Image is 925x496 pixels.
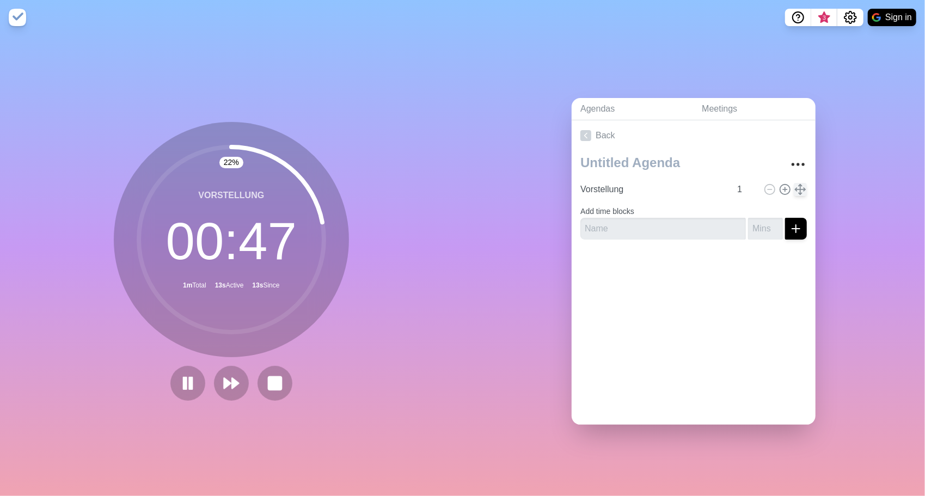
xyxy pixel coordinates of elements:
[733,179,759,200] input: Mins
[693,98,816,120] a: Meetings
[868,9,916,26] button: Sign in
[9,9,26,26] img: timeblocks logo
[820,14,829,22] span: 3
[580,207,634,216] label: Add time blocks
[787,154,809,175] button: More
[837,9,863,26] button: Settings
[572,98,693,120] a: Agendas
[748,218,783,240] input: Mins
[572,120,816,151] a: Back
[811,9,837,26] button: What’s new
[580,218,746,240] input: Name
[576,179,731,200] input: Name
[872,13,881,22] img: google logo
[785,9,811,26] button: Help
